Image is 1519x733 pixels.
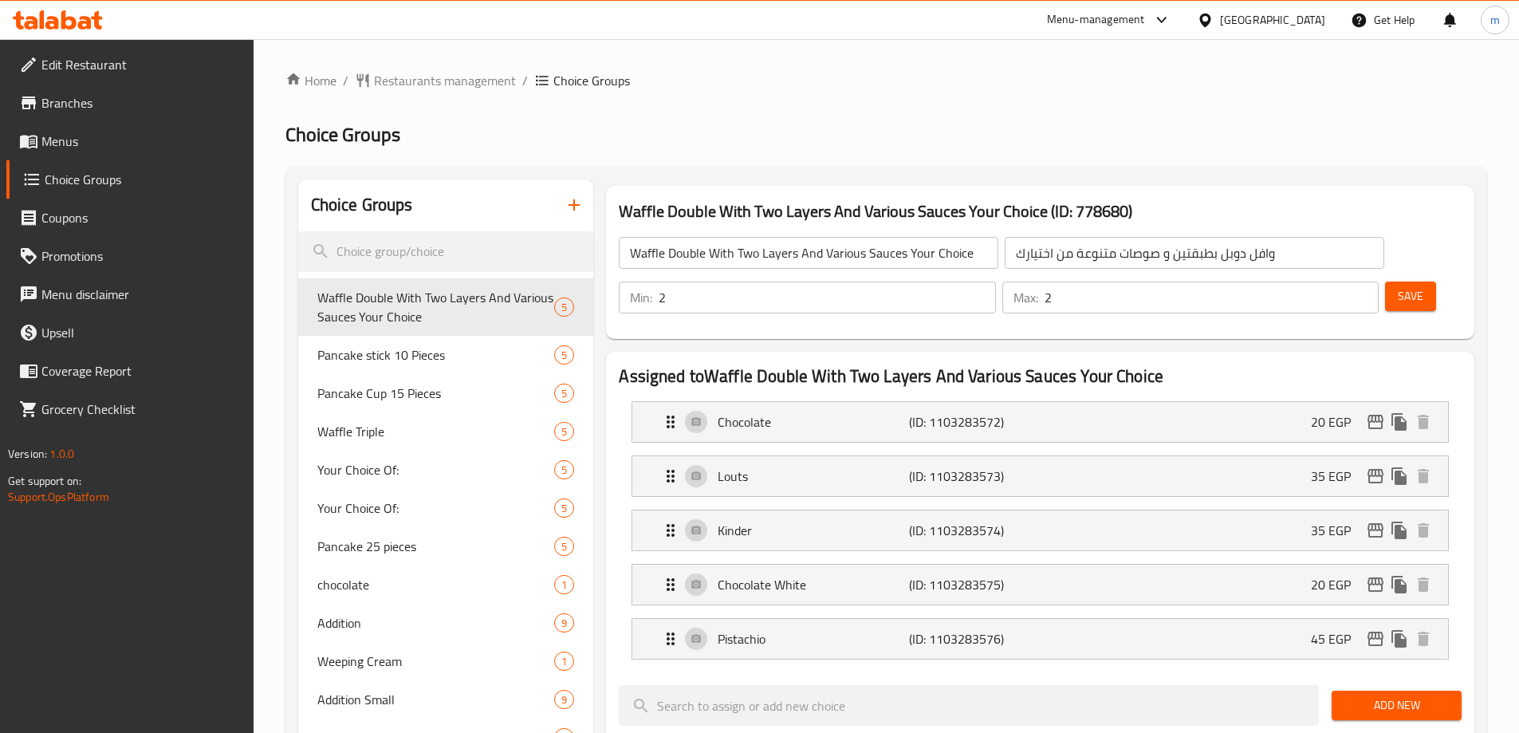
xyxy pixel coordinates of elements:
p: Chocolate [718,412,908,432]
div: Addition Small9 [298,680,594,719]
span: 9 [555,616,573,631]
div: Choices [554,613,574,633]
a: Choice Groups [6,160,254,199]
div: Choices [554,345,574,365]
p: 20 EGP [1311,575,1364,594]
span: 5 [555,501,573,516]
span: Coverage Report [41,361,241,380]
div: Weeping Cream1 [298,642,594,680]
span: 1 [555,577,573,593]
div: Pancake Cup 15 Pieces5 [298,374,594,412]
p: (ID: 1103283573) [909,467,1037,486]
p: (ID: 1103283572) [909,412,1037,432]
span: 5 [555,463,573,478]
span: Pancake 25 pieces [317,537,555,556]
div: Choices [554,422,574,441]
button: edit [1364,573,1387,597]
a: Upsell [6,313,254,352]
p: (ID: 1103283575) [909,575,1037,594]
div: [GEOGRAPHIC_DATA] [1220,11,1325,29]
button: delete [1411,410,1435,434]
li: Expand [619,449,1462,503]
button: edit [1364,627,1387,651]
nav: breadcrumb [285,71,1487,90]
div: Pancake stick 10 Pieces5 [298,336,594,374]
span: Branches [41,93,241,112]
div: Choices [554,499,574,518]
span: Menus [41,132,241,151]
h2: Assigned to Waffle Double With Two Layers And Various Sauces Your Choice [619,365,1462,388]
span: 5 [555,539,573,554]
li: / [522,71,528,90]
div: Expand [632,565,1448,605]
p: Kinder [718,521,908,540]
div: Choices [554,652,574,671]
span: Choice Groups [45,170,241,189]
div: Your Choice Of:5 [298,451,594,489]
span: chocolate [317,575,555,594]
button: duplicate [1387,518,1411,542]
button: delete [1411,573,1435,597]
span: Waffle Double With Two Layers And Various Sauces Your Choice [317,288,555,326]
button: Save [1385,282,1436,311]
li: Expand [619,503,1462,558]
a: Home [285,71,336,90]
a: Menus [6,122,254,160]
p: 45 EGP [1311,629,1364,648]
button: delete [1411,518,1435,542]
span: Edit Restaurant [41,55,241,74]
a: Promotions [6,237,254,275]
button: duplicate [1387,410,1411,434]
p: (ID: 1103283576) [909,629,1037,648]
a: Branches [6,84,254,122]
a: Coupons [6,199,254,237]
input: search [619,685,1319,726]
p: Max: [1013,288,1038,307]
div: Waffle Triple5 [298,412,594,451]
span: Restaurants management [374,71,516,90]
span: Waffle Triple [317,422,555,441]
span: 5 [555,300,573,315]
span: Grocery Checklist [41,400,241,419]
span: 5 [555,386,573,401]
span: Addition Small [317,690,555,709]
span: Upsell [41,323,241,342]
span: Choice Groups [285,116,400,152]
span: 5 [555,348,573,363]
span: Menu disclaimer [41,285,241,304]
div: Pancake 25 pieces5 [298,527,594,566]
button: duplicate [1387,627,1411,651]
span: Weeping Cream [317,652,555,671]
span: 9 [555,692,573,707]
div: Choices [554,384,574,403]
span: Pancake Cup 15 Pieces [317,384,555,403]
span: Promotions [41,246,241,266]
a: Restaurants management [355,71,516,90]
h2: Choice Groups [311,193,413,217]
span: Version: [8,443,47,464]
a: Support.OpsPlatform [8,487,109,507]
span: Your Choice Of: [317,460,555,479]
div: Choices [554,298,574,317]
p: (ID: 1103283574) [909,521,1037,540]
li: Expand [619,395,1462,449]
p: 35 EGP [1311,467,1364,486]
a: Edit Restaurant [6,45,254,84]
span: Addition [317,613,555,633]
div: Your Choice Of:5 [298,489,594,527]
a: Coverage Report [6,352,254,390]
a: Grocery Checklist [6,390,254,428]
div: Choices [554,460,574,479]
div: Choices [554,690,574,709]
input: search [298,231,594,272]
button: delete [1411,627,1435,651]
a: Menu disclaimer [6,275,254,313]
div: Addition9 [298,604,594,642]
span: Save [1398,286,1423,306]
span: 1 [555,654,573,669]
div: chocolate1 [298,566,594,604]
span: Add New [1344,696,1449,715]
button: edit [1364,464,1387,488]
p: Louts [718,467,908,486]
div: Menu-management [1047,10,1145,30]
